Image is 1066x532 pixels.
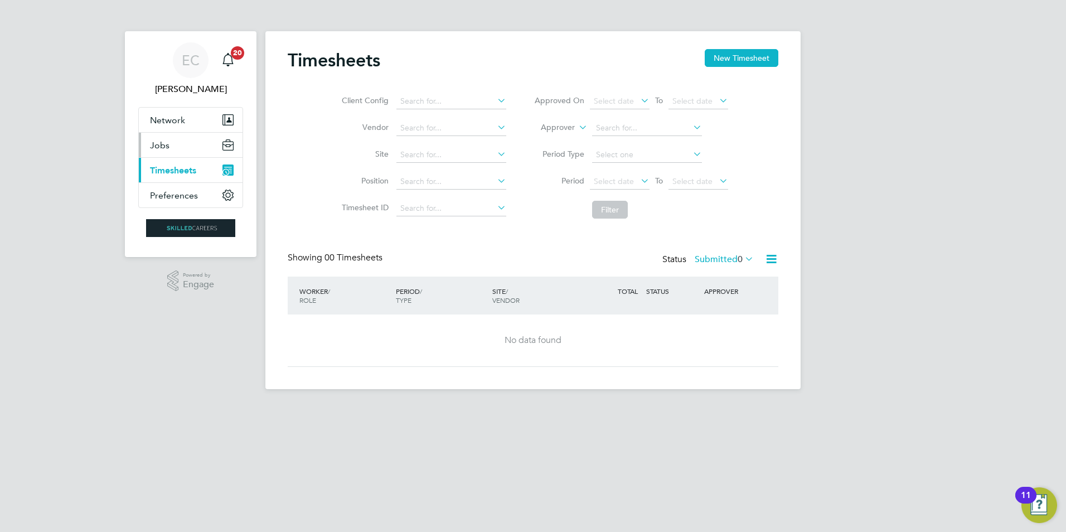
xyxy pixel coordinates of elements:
[652,173,666,188] span: To
[396,296,411,304] span: TYPE
[299,296,316,304] span: ROLE
[525,122,575,133] label: Approver
[146,219,235,237] img: skilledcareers-logo-retina.png
[592,147,702,163] input: Select one
[338,176,389,186] label: Position
[150,190,198,201] span: Preferences
[138,83,243,96] span: Ernie Crowe
[662,252,756,268] div: Status
[328,287,330,296] span: /
[592,120,702,136] input: Search for...
[672,96,713,106] span: Select date
[396,94,506,109] input: Search for...
[150,165,196,176] span: Timesheets
[396,120,506,136] input: Search for...
[534,149,584,159] label: Period Type
[506,287,508,296] span: /
[592,201,628,219] button: Filter
[231,46,244,60] span: 20
[701,281,759,301] div: APPROVER
[643,281,701,301] div: STATUS
[396,201,506,216] input: Search for...
[672,176,713,186] span: Select date
[150,140,169,151] span: Jobs
[297,281,393,310] div: WORKER
[1021,487,1057,523] button: Open Resource Center, 11 new notifications
[288,252,385,264] div: Showing
[183,280,214,289] span: Engage
[338,95,389,105] label: Client Config
[217,42,239,78] a: 20
[324,252,382,263] span: 00 Timesheets
[1021,495,1031,510] div: 11
[182,53,200,67] span: EC
[490,281,586,310] div: SITE
[738,254,743,265] span: 0
[299,335,767,346] div: No data found
[139,108,243,132] button: Network
[125,31,256,257] nav: Main navigation
[138,219,243,237] a: Go to home page
[139,183,243,207] button: Preferences
[492,296,520,304] span: VENDOR
[139,158,243,182] button: Timesheets
[139,133,243,157] button: Jobs
[183,270,214,280] span: Powered by
[534,176,584,186] label: Period
[396,174,506,190] input: Search for...
[420,287,422,296] span: /
[396,147,506,163] input: Search for...
[138,42,243,96] a: EC[PERSON_NAME]
[652,93,666,108] span: To
[150,115,185,125] span: Network
[618,287,638,296] span: TOTAL
[393,281,490,310] div: PERIOD
[338,122,389,132] label: Vendor
[594,176,634,186] span: Select date
[338,149,389,159] label: Site
[534,95,584,105] label: Approved On
[288,49,380,71] h2: Timesheets
[338,202,389,212] label: Timesheet ID
[594,96,634,106] span: Select date
[695,254,754,265] label: Submitted
[705,49,778,67] button: New Timesheet
[167,270,215,292] a: Powered byEngage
